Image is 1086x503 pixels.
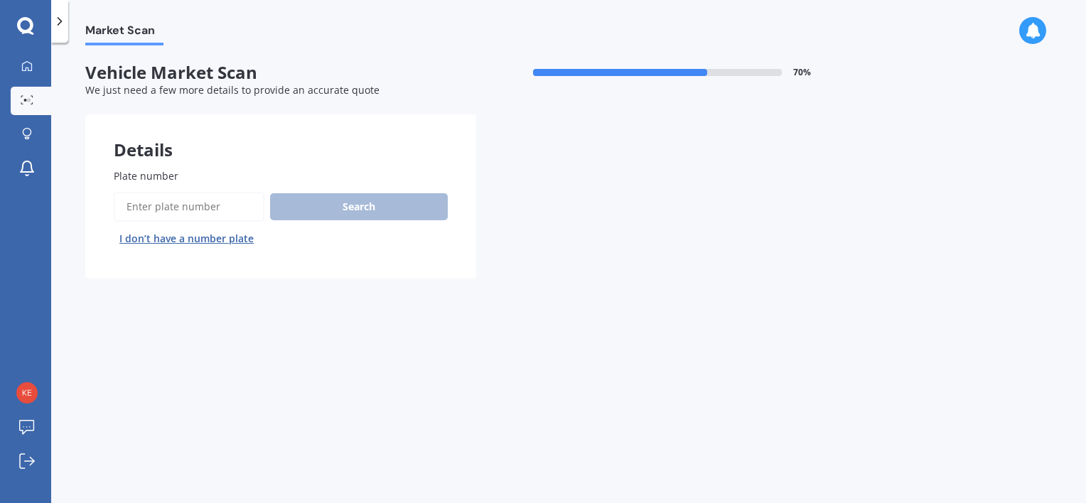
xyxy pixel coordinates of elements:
span: Plate number [114,169,178,183]
button: I don’t have a number plate [114,227,259,250]
span: Vehicle Market Scan [85,63,476,83]
span: We just need a few more details to provide an accurate quote [85,83,380,97]
img: 6a318684535ebecda2a7709f87141290 [16,382,38,404]
span: Market Scan [85,23,163,43]
div: Details [85,114,476,157]
input: Enter plate number [114,192,264,222]
span: 70 % [793,67,811,77]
